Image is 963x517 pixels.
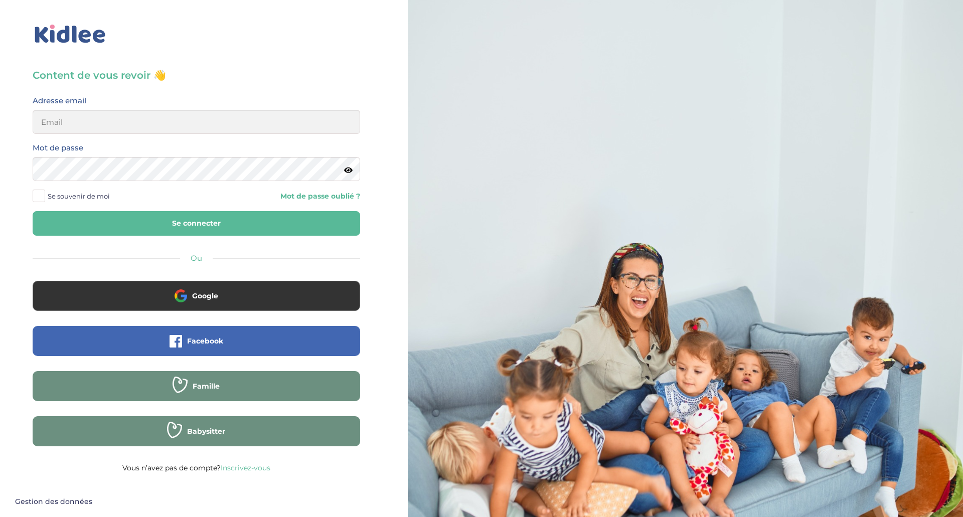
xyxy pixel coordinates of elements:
[187,336,223,346] span: Facebook
[9,491,98,512] button: Gestion des données
[33,110,360,134] input: Email
[33,211,360,236] button: Se connecter
[191,253,202,263] span: Ou
[193,381,220,391] span: Famille
[33,416,360,446] button: Babysitter
[33,343,360,353] a: Facebook
[192,291,218,301] span: Google
[33,461,360,474] p: Vous n’avez pas de compte?
[33,141,83,154] label: Mot de passe
[187,426,225,436] span: Babysitter
[33,371,360,401] button: Famille
[175,289,187,302] img: google.png
[33,68,360,82] h3: Content de vous revoir 👋
[33,433,360,443] a: Babysitter
[33,326,360,356] button: Facebook
[204,192,360,201] a: Mot de passe oublié ?
[33,298,360,307] a: Google
[33,94,86,107] label: Adresse email
[33,388,360,398] a: Famille
[15,497,92,506] span: Gestion des données
[170,335,182,348] img: facebook.png
[48,190,110,203] span: Se souvenir de moi
[33,23,108,46] img: logo_kidlee_bleu
[33,281,360,311] button: Google
[221,463,270,472] a: Inscrivez-vous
